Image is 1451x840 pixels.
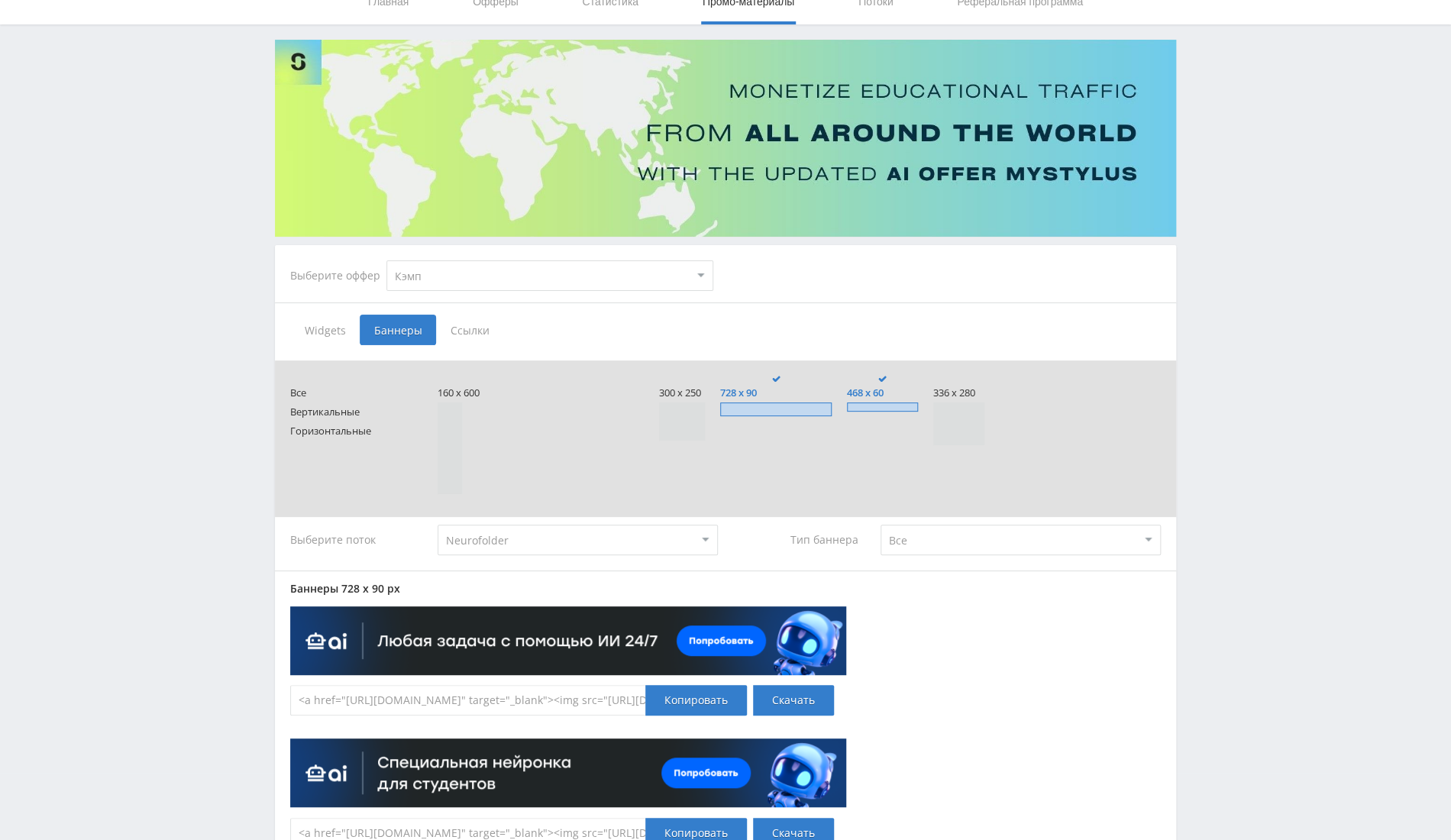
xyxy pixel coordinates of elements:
[732,525,865,555] div: Тип баннера
[290,315,360,345] span: Widgets
[275,40,1176,237] img: Banner
[360,315,436,345] span: Баннеры
[290,425,408,437] span: Горизонтальные
[753,685,834,716] a: Скачать
[438,387,480,399] span: 160 x 600
[659,387,705,399] span: 300 x 250
[290,583,1161,595] div: Баннеры 728 x 90 px
[847,387,919,399] span: 468 x 60
[290,270,386,282] div: Выберите оффер
[720,387,832,399] span: 728 x 90
[290,525,423,555] div: Выберите поток
[933,387,984,399] span: 336 x 280
[290,387,408,399] span: Все
[645,685,747,716] div: Копировать
[290,406,408,418] span: Вертикальные
[436,315,504,345] span: Ссылки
